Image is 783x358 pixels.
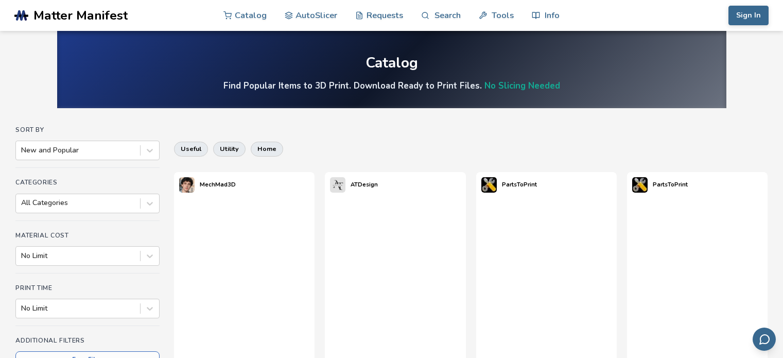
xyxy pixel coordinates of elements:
[15,126,160,133] h4: Sort By
[179,177,195,193] img: MechMad3D's profile
[632,177,648,193] img: PartsToPrint's profile
[653,179,688,190] p: PartsToPrint
[330,177,345,193] img: ATDesign's profile
[351,179,378,190] p: ATDesign
[481,177,497,193] img: PartsToPrint's profile
[753,328,776,351] button: Send feedback via email
[484,80,560,92] a: No Slicing Needed
[174,172,241,198] a: MechMad3D's profileMechMad3D
[15,179,160,186] h4: Categories
[213,142,246,156] button: utility
[21,146,23,155] input: New and Popular
[223,80,560,92] h4: Find Popular Items to 3D Print. Download Ready to Print Files.
[251,142,283,156] button: home
[627,172,693,198] a: PartsToPrint's profilePartsToPrint
[325,172,383,198] a: ATDesign's profileATDesign
[15,232,160,239] h4: Material Cost
[174,142,208,156] button: useful
[21,252,23,260] input: No Limit
[476,172,542,198] a: PartsToPrint's profilePartsToPrint
[33,8,128,23] span: Matter Manifest
[15,337,160,344] h4: Additional Filters
[728,6,769,25] button: Sign In
[21,199,23,207] input: All Categories
[15,284,160,292] h4: Print Time
[502,179,537,190] p: PartsToPrint
[21,304,23,313] input: No Limit
[366,55,418,71] div: Catalog
[200,179,236,190] p: MechMad3D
